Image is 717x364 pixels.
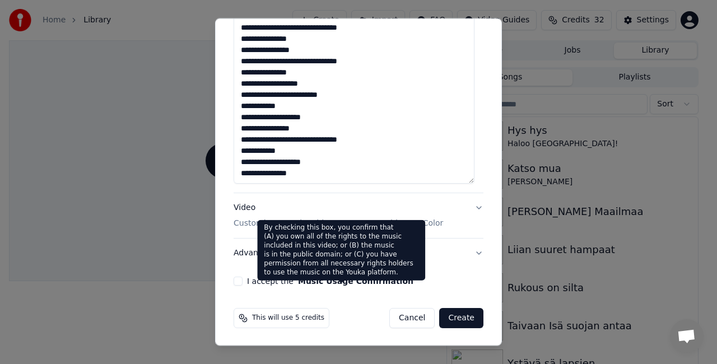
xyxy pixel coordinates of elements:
button: Cancel [389,308,435,328]
label: I accept the [247,277,413,285]
button: VideoCustomize Karaoke Video: Use Image, Video, or Color [234,193,483,238]
div: Video [234,202,443,229]
p: Customize Karaoke Video: Use Image, Video, or Color [234,218,443,229]
button: I accept the [298,277,413,285]
div: By checking this box, you confirm that (A) you own all of the rights to the music included in thi... [257,220,425,281]
button: Advanced [234,239,483,268]
button: Create [439,308,483,328]
span: This will use 5 credits [252,314,324,323]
